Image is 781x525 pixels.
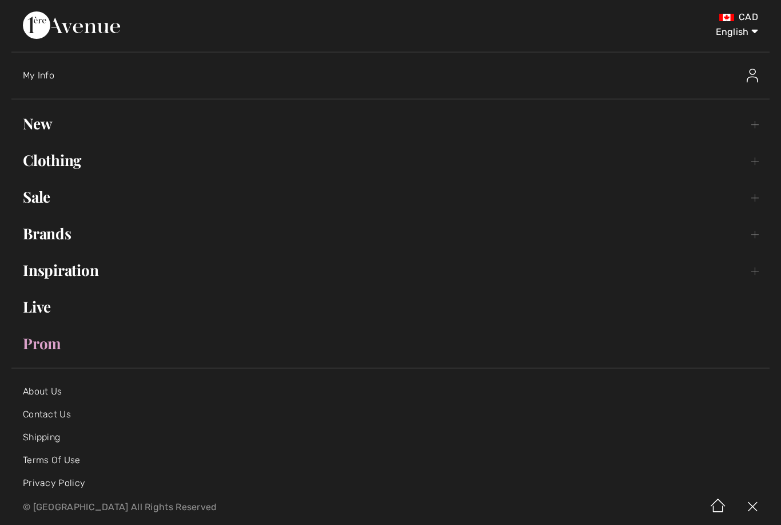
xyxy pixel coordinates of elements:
[11,111,770,136] a: New
[23,503,459,511] p: © [GEOGRAPHIC_DATA] All Rights Reserved
[23,409,71,420] a: Contact Us
[23,477,85,488] a: Privacy Policy
[11,331,770,356] a: Prom
[23,455,81,465] a: Terms Of Use
[23,70,54,81] span: My Info
[747,69,758,82] img: My Info
[11,221,770,246] a: Brands
[23,432,60,443] a: Shipping
[23,11,120,39] img: 1ère Avenue
[11,258,770,283] a: Inspiration
[11,148,770,173] a: Clothing
[459,11,758,23] div: CAD
[11,294,770,319] a: Live
[23,386,62,397] a: About Us
[11,184,770,210] a: Sale
[701,490,735,525] img: Home
[735,490,770,525] img: X
[23,57,770,94] a: My InfoMy Info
